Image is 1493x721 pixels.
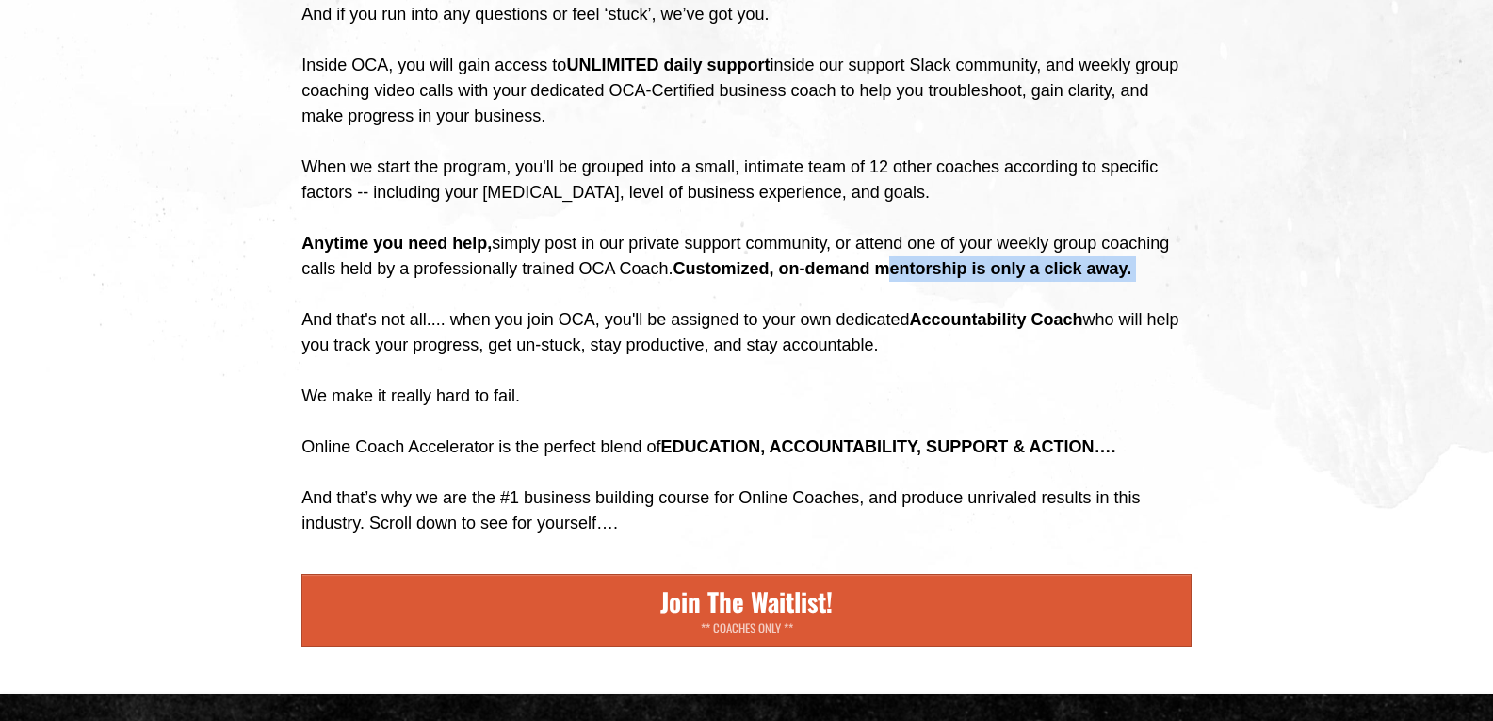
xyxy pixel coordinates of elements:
[566,56,770,74] b: UNLIMITED daily support
[910,310,1083,329] b: Accountability Coach
[301,53,1192,129] div: Inside OCA, you will gain access to inside our support Slack community, and weekly group coaching...
[301,231,1192,282] div: simply post in our private support community, or attend one of your weekly group coaching calls h...
[301,2,1192,27] div: And if you run into any questions or feel ‘stuck’, we’ve got you.
[651,582,842,620] span: Join The Waitlist!
[301,307,1192,409] div: And that's not all.... when you join OCA, you'll be assigned to your own dedicated who will help ...
[301,155,1192,205] div: When we start the program, you'll be grouped into a small, intimate team of 12 other coaches acco...
[660,437,1115,456] b: EDUCATION, ACCOUNTABILITY, SUPPORT & ACTION….
[301,434,1192,460] div: Online Coach Accelerator is the perfect blend of
[673,259,1131,278] b: Customized, on-demand mentorship is only a click away.
[301,485,1192,536] div: And that’s why we are the #1 business building course for Online Coaches, and produce unrivaled r...
[301,234,492,253] b: Anytime you need help,
[301,574,1192,647] a: Join The Waitlist! ** COACHES ONLY **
